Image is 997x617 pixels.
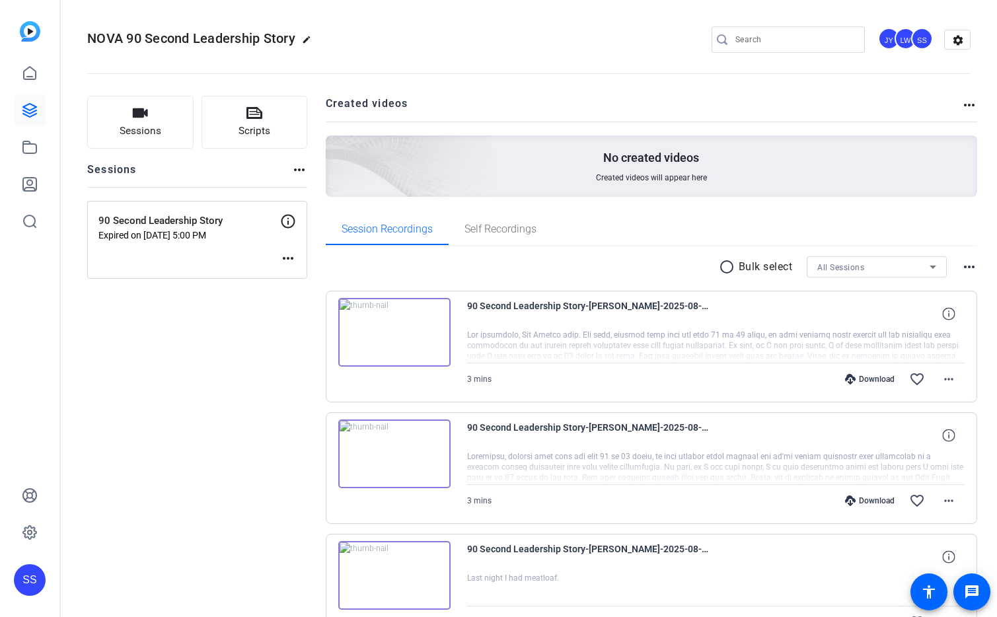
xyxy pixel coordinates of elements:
[120,124,161,139] span: Sessions
[961,97,977,113] mat-icon: more_horiz
[14,564,46,596] div: SS
[178,5,493,291] img: Creted videos background
[911,28,934,51] ngx-avatar: Studio Support
[911,28,933,50] div: SS
[941,493,957,509] mat-icon: more_horiz
[87,162,137,187] h2: Sessions
[87,96,194,149] button: Sessions
[20,21,40,42] img: blue-gradient.svg
[342,224,433,235] span: Session Recordings
[467,298,712,330] span: 90 Second Leadership Story-[PERSON_NAME]-2025-08-08-13-39-46-690-0
[338,541,451,610] img: thumb-nail
[338,298,451,367] img: thumb-nail
[464,224,536,235] span: Self Recordings
[202,96,308,149] button: Scripts
[87,30,295,46] span: NOVA 90 Second Leadership Story
[467,496,492,505] span: 3 mins
[878,28,901,51] ngx-avatar: Jenna Young
[735,32,854,48] input: Search
[895,28,916,50] div: LW
[239,124,270,139] span: Scripts
[596,172,707,183] span: Created videos will appear here
[878,28,900,50] div: JY
[467,419,712,451] span: 90 Second Leadership Story-[PERSON_NAME]-2025-08-08-13-35-52-840-0
[895,28,918,51] ngx-avatar: Lilliana Winkworth
[909,371,925,387] mat-icon: favorite_border
[945,30,971,50] mat-icon: settings
[280,250,296,266] mat-icon: more_horiz
[338,419,451,488] img: thumb-nail
[964,584,980,600] mat-icon: message
[467,375,492,384] span: 3 mins
[98,213,280,229] p: 90 Second Leadership Story
[467,541,712,573] span: 90 Second Leadership Story-[PERSON_NAME]-2025-08-08-13-33-20-675-0
[817,263,864,272] span: All Sessions
[961,259,977,275] mat-icon: more_horiz
[838,495,901,506] div: Download
[302,35,318,51] mat-icon: edit
[838,374,901,384] div: Download
[291,162,307,178] mat-icon: more_horiz
[921,584,937,600] mat-icon: accessibility
[739,259,793,275] p: Bulk select
[326,96,962,122] h2: Created videos
[603,150,699,166] p: No created videos
[98,230,280,240] p: Expired on [DATE] 5:00 PM
[941,371,957,387] mat-icon: more_horiz
[719,259,739,275] mat-icon: radio_button_unchecked
[909,493,925,509] mat-icon: favorite_border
